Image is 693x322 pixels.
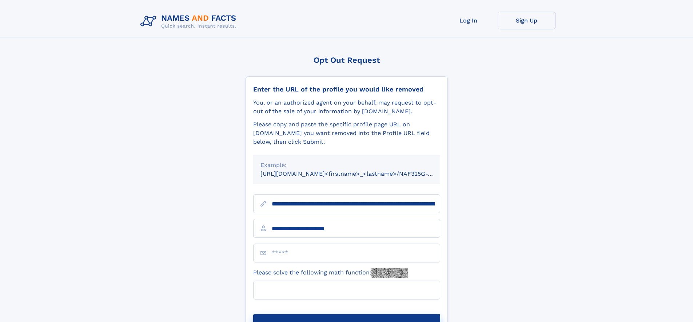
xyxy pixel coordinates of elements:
[260,170,454,177] small: [URL][DOMAIN_NAME]<firstname>_<lastname>/NAF325G-xxxxxxxx
[253,98,440,116] div: You, or an authorized agent on your behalf, may request to opt-out of the sale of your informatio...
[138,12,242,31] img: Logo Names and Facts
[253,120,440,146] div: Please copy and paste the specific profile page URL on [DOMAIN_NAME] you want removed into the Pr...
[439,12,498,29] a: Log In
[260,161,433,170] div: Example:
[253,85,440,93] div: Enter the URL of the profile you would like removed
[498,12,556,29] a: Sign Up
[246,56,448,65] div: Opt Out Request
[253,268,408,278] label: Please solve the following math function:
